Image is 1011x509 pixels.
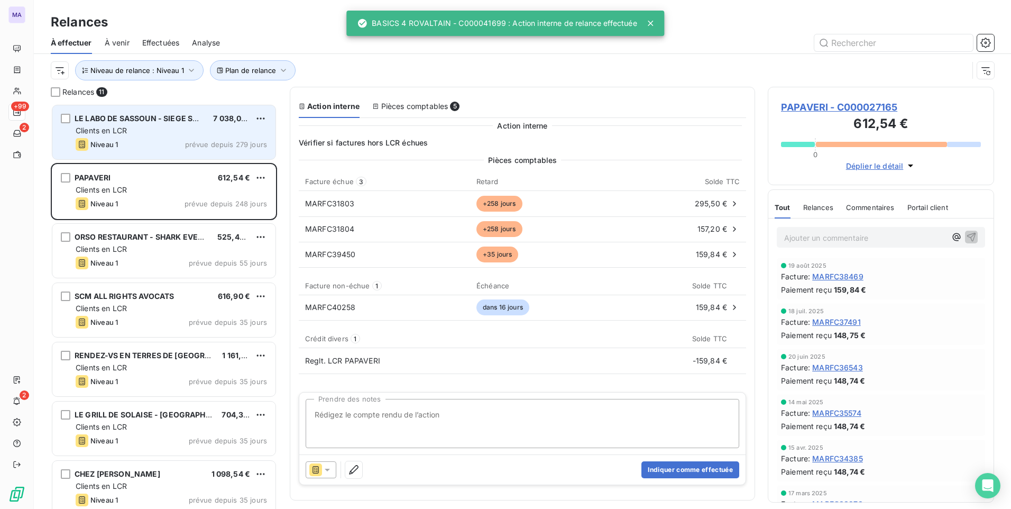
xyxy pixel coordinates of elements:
span: Effectuées [142,38,180,48]
span: +99 [11,102,29,111]
span: Facture non-échue [305,281,370,290]
span: MARFC31803 [305,199,355,208]
span: Niveau 1 [90,318,118,326]
span: LE GRILL DE SOLAISE - [GEOGRAPHIC_DATA] [75,410,238,419]
span: prévue depuis 55 jours [189,259,267,267]
span: Facture : [781,453,810,464]
span: Facture échue [305,177,354,186]
span: 612,54 € [218,173,250,182]
span: 19 août 2025 [788,262,826,269]
span: Clients en LCR [76,244,127,253]
div: Action interne [299,101,360,112]
span: Paiement reçu [781,375,832,386]
span: 15 avr. 2025 [788,444,823,451]
span: Action interne [497,120,547,131]
span: prévue depuis 35 jours [189,318,267,326]
span: Clients en LCR [76,481,127,490]
span: Solde TTC [692,334,727,343]
span: Paiement reçu [781,421,832,432]
span: Clients en LCR [76,422,127,431]
span: Pièces comptables [488,154,557,166]
div: BASICS 4 ROVALTAIN - C000041699 : Action interne de relance effectuée [357,14,637,33]
span: Niveau 1 [90,199,118,208]
span: Niveau 1 [90,437,118,445]
span: À effectuer [51,38,92,48]
span: 20 juin 2025 [788,353,825,360]
span: SCM ALL RIGHTS AVOCATS [75,292,174,301]
button: Déplier le détail [843,160,920,172]
span: MARFC34385 [812,453,863,464]
span: Niveau 1 [90,259,118,267]
span: 11 [96,87,107,97]
h3: Relances [51,13,108,32]
span: Niveau 1 [90,496,118,504]
span: Clients en LCR [76,185,127,194]
span: 704,33 € [222,410,255,419]
span: Niveau de relance : Niveau 1 [90,66,184,75]
span: +35 jours [476,247,518,262]
span: Analyse [192,38,220,48]
span: 1 [372,281,382,290]
span: 5 [450,102,459,111]
span: prévue depuis 248 jours [185,199,267,208]
span: MARFC40258 [305,303,356,312]
span: À venir [105,38,130,48]
span: prévue depuis 35 jours [189,496,267,504]
span: 3 [356,177,366,186]
span: PAPAVERI - C000027165 [781,100,981,114]
span: 148,74 € [834,466,865,477]
span: Paiement reçu [781,466,832,477]
span: Portail client [907,203,948,212]
button: Niveau de relance : Niveau 1 [75,60,204,80]
span: Échéance [476,281,509,290]
span: Facture : [781,362,810,373]
div: grid [51,104,277,509]
span: Niveau 1 [90,140,118,149]
div: Open Intercom Messenger [975,473,1000,498]
span: 616,90 € [218,292,250,301]
span: 159,84 € [834,284,866,295]
span: prévue depuis 279 jours [185,140,267,149]
span: 14 mai 2025 [788,399,824,405]
span: 17 mars 2025 [788,490,827,496]
span: Solde TTC [705,177,740,186]
span: 0 [813,150,817,159]
span: Facture : [781,271,810,282]
span: Clients en LCR [76,363,127,372]
span: Crédit divers [305,334,348,343]
div: 295,50 € [614,198,740,209]
div: Pièces comptables [372,101,459,112]
span: Retard [476,177,498,186]
span: 18 juil. 2025 [788,308,824,314]
span: 7 038,05 € [213,114,253,123]
span: CHEZ [PERSON_NAME] [75,469,160,478]
span: 1 [351,334,360,343]
span: +258 jours [476,196,522,212]
span: Clients en LCR [76,126,127,135]
span: MARFC38469 [812,271,863,282]
span: 2 [20,390,29,400]
img: Logo LeanPay [8,486,25,503]
span: 148,74 € [834,375,865,386]
span: RENDEZ-VS EN TERRES DE [GEOGRAPHIC_DATA] [75,351,253,360]
span: MARFC31804 [305,224,355,233]
span: Clients en LCR [76,304,127,313]
span: ORSO RESTAURANT - SHARK EVENTS [75,232,214,241]
span: 525,40 € [217,232,251,241]
span: 1 161,56 € [222,351,258,360]
span: prévue depuis 35 jours [189,437,267,445]
span: Tout [775,203,791,212]
button: Indiquer comme effectuée [641,461,739,478]
span: MARFC36543 [812,362,863,373]
span: prévue depuis 35 jours [189,377,267,386]
span: MARFC35574 [812,407,861,419]
div: 157,20 € [614,224,740,234]
span: Solde TTC [692,281,727,290]
span: Commentaires [846,203,895,212]
span: Paiement reçu [781,284,832,295]
span: Plan de relance [225,66,276,75]
span: LE LABO DE SASSOUN - SIEGE SOCIAL [75,114,216,123]
span: Reglt. LCR PAPAVERI [305,356,380,365]
span: PAPAVERI [75,173,111,182]
span: MARFC39450 [305,250,356,259]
